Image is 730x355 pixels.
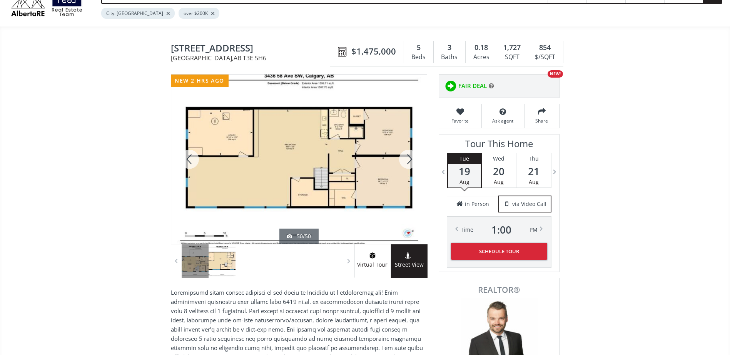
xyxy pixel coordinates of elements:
[516,153,551,164] div: Thu
[448,166,481,177] span: 19
[486,118,520,124] span: Ask agent
[501,51,523,63] div: SQFT
[447,138,551,153] h3: Tour This Home
[469,51,493,63] div: Acres
[408,51,429,63] div: Beds
[491,224,511,235] span: 1 : 00
[351,45,396,57] span: $1,475,000
[171,75,427,244] div: 3436 58 Avenue SW Calgary, AB T3E 5H6 - Photo 50 of 50
[461,224,538,235] div: Time PM
[512,200,546,208] span: via Video Call
[438,43,461,53] div: 3
[451,243,547,260] button: Schedule Tour
[482,153,516,164] div: Wed
[516,166,551,177] span: 21
[354,260,391,269] span: Virtual Tour
[179,8,219,19] div: over $200K
[531,43,559,53] div: 854
[528,118,555,124] span: Share
[391,260,428,269] span: Street View
[171,75,229,87] div: new 2 hrs ago
[354,244,391,278] a: virtual tour iconVirtual Tour
[443,118,478,124] span: Favorite
[469,43,493,53] div: 0.18
[459,178,469,186] span: Aug
[465,200,489,208] span: in Person
[287,232,311,240] div: 50/50
[443,78,458,94] img: rating icon
[458,82,487,90] span: FAIR DEAL
[503,43,521,53] span: 1,727
[171,55,334,61] span: [GEOGRAPHIC_DATA] , AB T3E 5H6
[448,286,551,294] span: REALTOR®
[494,178,504,186] span: Aug
[438,51,461,63] div: Baths
[482,166,516,177] span: 20
[369,252,376,259] img: virtual tour icon
[171,43,334,55] span: 3436 58 Avenue SW
[408,43,429,53] div: 5
[531,51,559,63] div: $/SQFT
[101,8,175,19] div: City: [GEOGRAPHIC_DATA]
[529,178,539,186] span: Aug
[448,153,481,164] div: Tue
[548,70,563,78] div: NEW!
